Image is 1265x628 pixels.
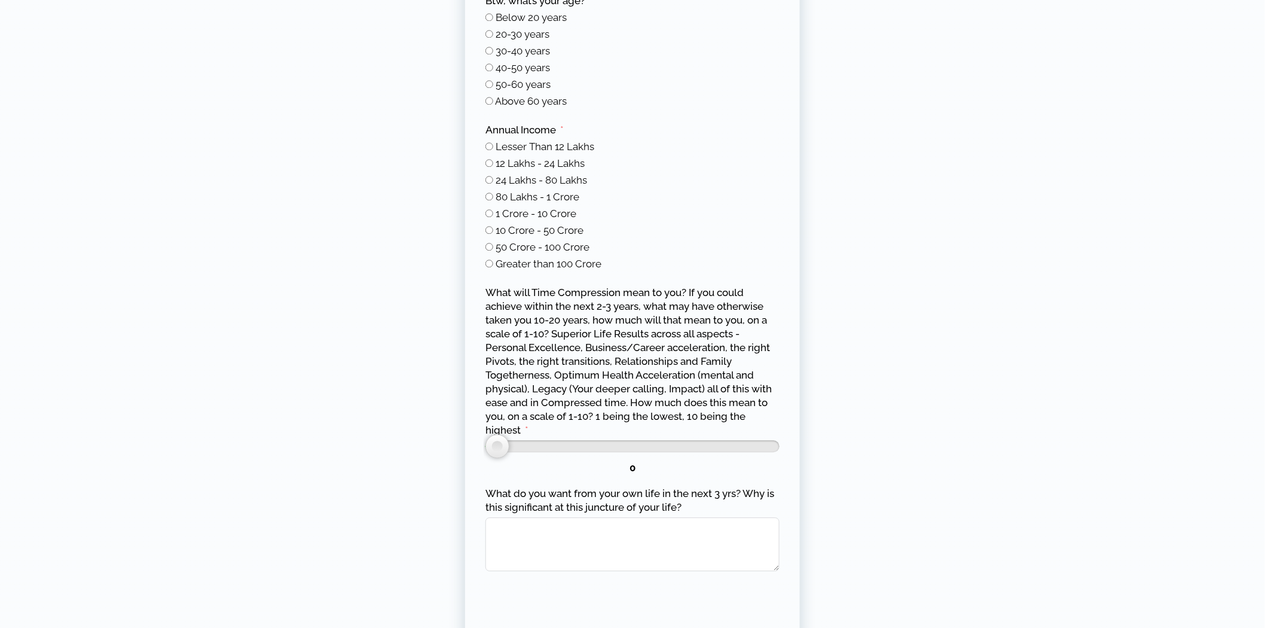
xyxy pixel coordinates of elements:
[496,62,550,74] span: 40-50 years
[496,45,550,57] span: 30-40 years
[496,157,585,169] span: 12 Lakhs - 24 Lakhs
[485,461,780,475] div: 0
[496,78,551,90] span: 50-60 years
[485,226,493,234] input: 10 Crore - 50 Crore
[496,28,549,40] span: 20-30 years
[485,47,493,54] input: 30-40 years
[496,241,589,253] span: 50 Crore - 100 Crore
[485,63,493,71] input: 40-50 years
[485,193,493,200] input: 80 Lakhs - 1 Crore
[485,142,493,150] input: Lesser Than 12 Lakhs
[496,258,601,270] span: Greater than 100 Crore
[485,159,493,167] input: 12 Lakhs - 24 Lakhs
[485,30,493,38] input: 20-30 years
[485,80,493,88] input: 50-60 years
[485,123,564,137] label: Annual Income
[495,95,567,107] span: Above 60 years
[496,174,587,186] span: 24 Lakhs - 80 Lakhs
[485,97,493,105] input: Above 60 years
[485,243,493,251] input: 50 Crore - 100 Crore
[496,191,579,203] span: 80 Lakhs - 1 Crore
[496,11,567,23] span: Below 20 years
[485,517,780,571] textarea: What do you want from your own life in the next 3 yrs? Why is this significant at this juncture o...
[485,209,493,217] input: 1 Crore - 10 Crore
[496,208,576,220] span: 1 Crore - 10 Crore
[485,487,780,514] label: What do you want from your own life in the next 3 yrs? Why is this significant at this juncture o...
[496,141,594,153] span: Lesser Than 12 Lakhs
[485,13,493,21] input: Below 20 years
[485,260,493,267] input: Greater than 100 Crore
[496,224,583,236] span: 10 Crore - 50 Crore
[485,176,493,184] input: 24 Lakhs - 80 Lakhs
[485,286,780,437] label: What will Time Compression mean to you? If you could achieve within the next 2-3 years, what may ...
